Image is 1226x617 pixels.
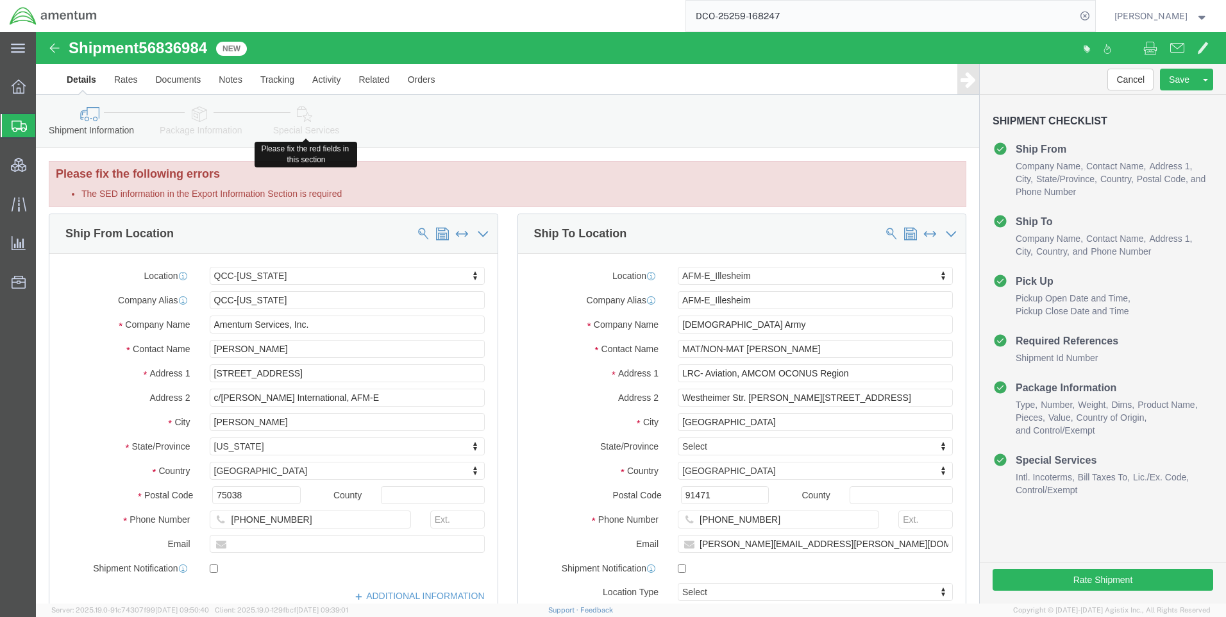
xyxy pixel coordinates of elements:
span: Copyright © [DATE]-[DATE] Agistix Inc., All Rights Reserved [1013,605,1211,616]
a: Feedback [580,606,613,614]
img: logo [9,6,97,26]
span: [DATE] 09:39:01 [296,606,348,614]
span: Ray Cheatteam [1114,9,1188,23]
a: Support [548,606,580,614]
iframe: FS Legacy Container [36,32,1226,604]
span: Server: 2025.19.0-91c74307f99 [51,606,209,614]
button: [PERSON_NAME] [1114,8,1209,24]
span: [DATE] 09:50:40 [155,606,209,614]
span: Client: 2025.19.0-129fbcf [215,606,348,614]
input: Search for shipment number, reference number [686,1,1076,31]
